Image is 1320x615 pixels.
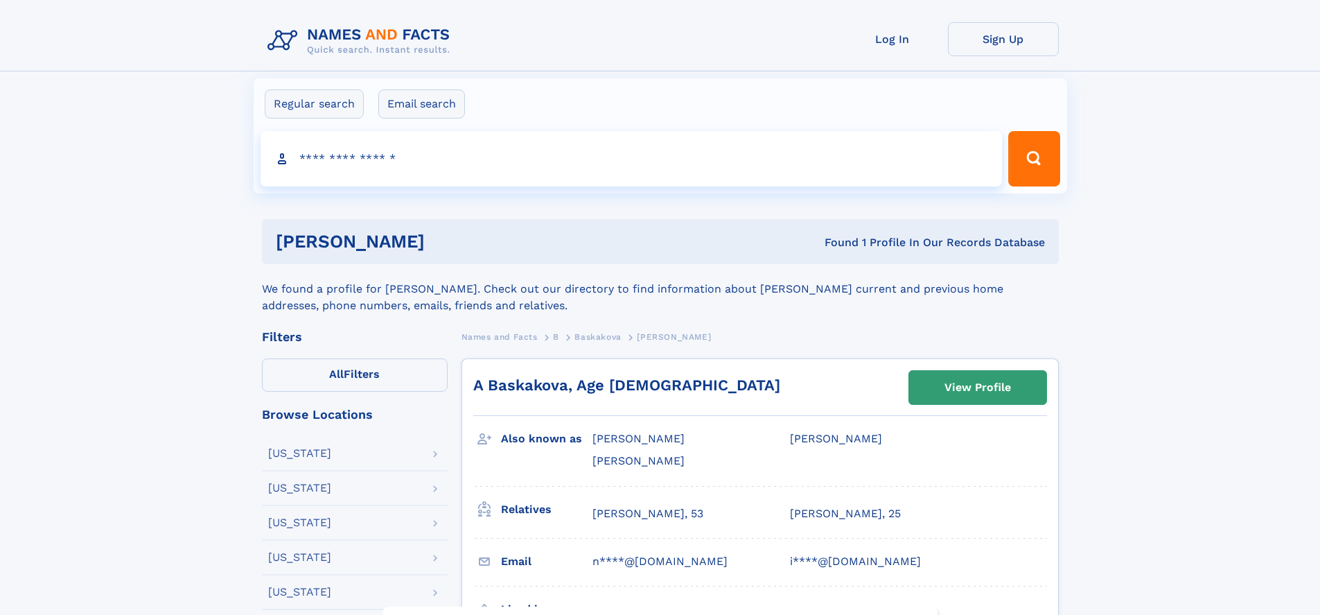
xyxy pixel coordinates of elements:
[268,552,331,563] div: [US_STATE]
[329,367,344,381] span: All
[501,550,592,573] h3: Email
[592,454,685,467] span: [PERSON_NAME]
[837,22,948,56] a: Log In
[553,328,559,345] a: B
[276,233,625,250] h1: [PERSON_NAME]
[268,587,331,598] div: [US_STATE]
[378,89,465,119] label: Email search
[948,22,1059,56] a: Sign Up
[268,483,331,494] div: [US_STATE]
[944,372,1011,404] div: View Profile
[574,332,621,342] span: Baskakova
[909,371,1046,404] a: View Profile
[624,235,1045,250] div: Found 1 Profile In Our Records Database
[553,332,559,342] span: B
[501,498,592,521] h3: Relatives
[262,408,448,421] div: Browse Locations
[262,358,448,392] label: Filters
[265,89,364,119] label: Regular search
[473,376,780,394] a: A Baskakova, Age [DEMOGRAPHIC_DATA]
[461,328,538,345] a: Names and Facts
[790,432,882,445] span: [PERSON_NAME]
[262,331,448,343] div: Filters
[637,332,711,342] span: [PERSON_NAME]
[268,517,331,528] div: [US_STATE]
[262,264,1059,314] div: We found a profile for [PERSON_NAME]. Check out our directory to find information about [PERSON_N...
[261,131,1003,187] input: search input
[501,427,592,451] h3: Also known as
[592,506,703,521] a: [PERSON_NAME], 53
[574,328,621,345] a: Baskakova
[790,506,901,521] a: [PERSON_NAME], 25
[262,22,461,60] img: Logo Names and Facts
[268,448,331,459] div: [US_STATE]
[1008,131,1059,187] button: Search Button
[592,432,685,445] span: [PERSON_NAME]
